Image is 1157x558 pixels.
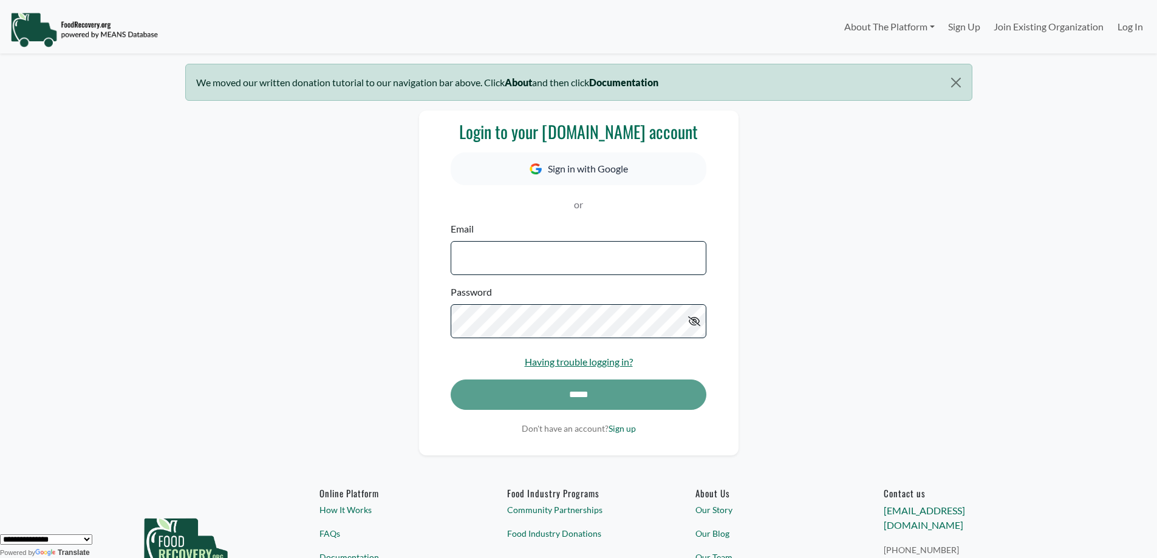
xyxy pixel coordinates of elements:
label: Email [451,222,474,236]
div: We moved our written donation tutorial to our navigation bar above. Click and then click [185,64,972,101]
a: About Us [695,488,838,498]
a: FAQs [319,527,462,540]
img: Google Icon [530,163,542,175]
p: or [451,197,706,212]
a: Sign up [609,423,636,434]
a: How It Works [319,503,462,516]
a: Join Existing Organization [987,15,1110,39]
b: About [505,77,532,88]
a: About The Platform [837,15,941,39]
p: Don't have an account? [451,422,706,435]
img: NavigationLogo_FoodRecovery-91c16205cd0af1ed486a0f1a7774a6544ea792ac00100771e7dd3ec7c0e58e41.png [10,12,158,48]
h6: Online Platform [319,488,462,498]
a: Log In [1111,15,1150,39]
b: Documentation [589,77,658,88]
a: Community Partnerships [507,503,649,516]
a: Food Industry Donations [507,527,649,540]
a: Translate [35,548,90,557]
a: [EMAIL_ADDRESS][DOMAIN_NAME] [884,505,965,531]
h6: Contact us [884,488,1026,498]
a: Our Blog [695,527,838,540]
button: Sign in with Google [451,152,706,185]
button: Close [940,64,971,101]
h3: Login to your [DOMAIN_NAME] account [451,121,706,142]
a: Sign Up [941,15,987,39]
a: Having trouble logging in? [525,356,633,367]
label: Password [451,285,492,299]
a: Our Story [695,503,838,516]
h6: Food Industry Programs [507,488,649,498]
img: Google Translate [35,549,58,557]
